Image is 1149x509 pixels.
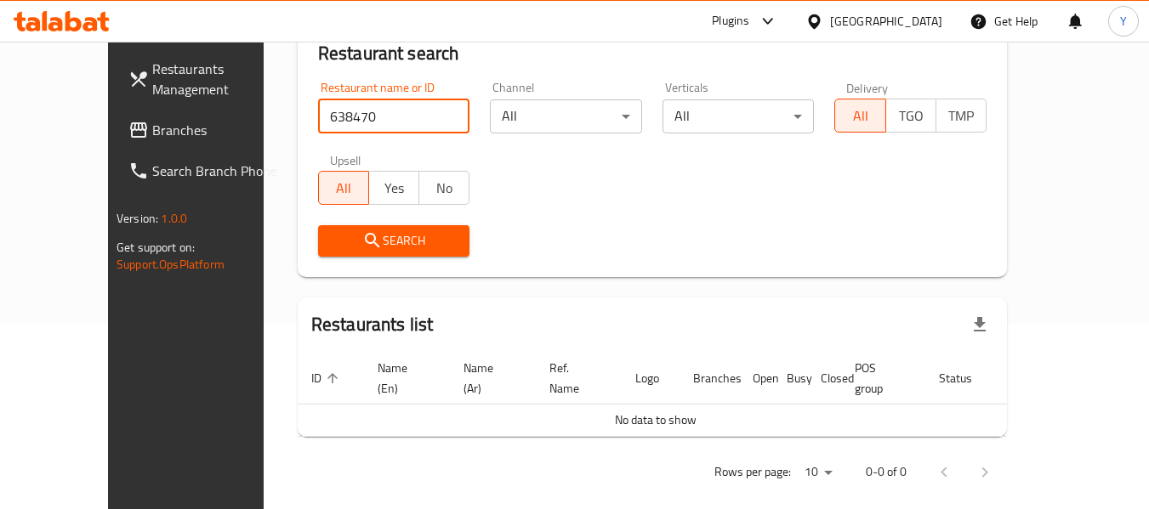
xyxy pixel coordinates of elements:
div: [GEOGRAPHIC_DATA] [830,12,942,31]
button: All [834,99,885,133]
th: Open [739,353,773,404]
th: Busy [773,353,807,404]
span: Yes [376,176,412,201]
a: Branches [115,110,300,150]
span: Status [939,368,994,388]
div: Export file [959,304,1000,345]
button: Yes [368,171,419,205]
div: All [490,99,642,133]
span: All [842,104,879,128]
button: TMP [936,99,987,133]
span: Restaurants Management [152,59,287,99]
span: Name (Ar) [464,358,515,399]
span: All [326,176,362,201]
div: Plugins [712,11,749,31]
h2: Restaurant search [318,41,987,66]
input: Search for restaurant name or ID.. [318,99,470,133]
th: Closed [807,353,841,404]
span: Name (En) [378,358,429,399]
span: POS group [855,358,905,399]
span: TMP [943,104,980,128]
th: Logo [622,353,680,404]
p: 0-0 of 0 [866,461,907,483]
div: All [663,99,815,133]
button: All [318,171,369,205]
span: Ref. Name [549,358,601,399]
label: Upsell [330,154,361,166]
a: Restaurants Management [115,48,300,110]
button: Search [318,225,470,257]
span: No data to show [615,409,697,431]
label: Delivery [846,82,889,93]
span: ID [311,368,344,388]
p: Rows per page: [714,461,791,483]
span: Search [332,230,457,252]
span: Version: [117,207,158,229]
a: Search Branch Phone [115,150,300,191]
a: Support.OpsPlatform [117,253,225,275]
h2: Restaurants list [311,312,433,337]
span: Search Branch Phone [152,161,287,181]
span: No [426,176,463,201]
div: Rows per page: [798,460,839,485]
button: No [418,171,469,205]
span: 1.0.0 [161,207,187,229]
button: TGO [885,99,936,133]
span: Y [1120,12,1127,31]
table: enhanced table [298,353,1073,437]
th: Branches [680,353,739,404]
span: Branches [152,120,287,140]
span: Get support on: [117,236,195,258]
span: TGO [893,104,930,128]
